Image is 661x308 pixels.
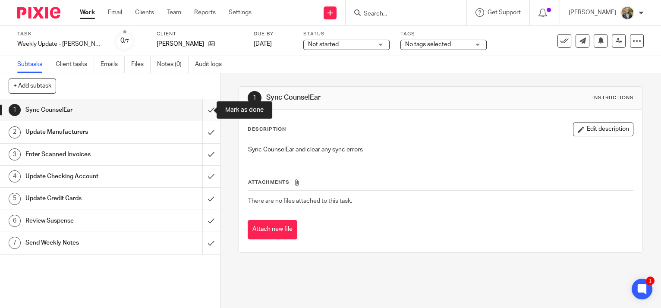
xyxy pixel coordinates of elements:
[646,277,655,285] div: 1
[17,7,60,19] img: Pixie
[124,39,129,44] small: /7
[9,170,21,182] div: 4
[80,8,95,17] a: Work
[573,123,633,136] button: Edit description
[303,31,390,38] label: Status
[135,8,154,17] a: Clients
[25,236,138,249] h1: Send Weekly Notes
[266,93,459,102] h1: Sync CounselEar
[254,31,293,38] label: Due by
[248,126,286,133] p: Description
[25,148,138,161] h1: Enter Scanned Invoices
[17,40,104,48] div: Weekly Update - [PERSON_NAME]
[569,8,616,17] p: [PERSON_NAME]
[167,8,181,17] a: Team
[157,56,189,73] a: Notes (0)
[157,40,204,48] p: [PERSON_NAME]
[25,170,138,183] h1: Update Checking Account
[9,104,21,116] div: 1
[9,126,21,138] div: 2
[248,220,297,239] button: Attach new file
[194,8,216,17] a: Reports
[405,41,451,47] span: No tags selected
[400,31,487,38] label: Tags
[56,56,94,73] a: Client tasks
[108,8,122,17] a: Email
[25,126,138,138] h1: Update Manufacturers
[9,79,56,93] button: + Add subtask
[248,91,261,105] div: 1
[592,94,633,101] div: Instructions
[101,56,125,73] a: Emails
[120,36,129,46] div: 0
[195,56,228,73] a: Audit logs
[25,104,138,116] h1: Sync CounselEar
[363,10,441,18] input: Search
[17,40,104,48] div: Weekly Update - Yoder
[17,31,104,38] label: Task
[17,56,49,73] a: Subtasks
[25,192,138,205] h1: Update Credit Cards
[157,31,243,38] label: Client
[488,9,521,16] span: Get Support
[308,41,339,47] span: Not started
[248,198,352,204] span: There are no files attached to this task.
[25,214,138,227] h1: Review Suspense
[229,8,252,17] a: Settings
[254,41,272,47] span: [DATE]
[248,145,633,154] p: Sync CounselEar and clear any sync errors
[248,180,290,185] span: Attachments
[620,6,634,20] img: image.jpg
[9,215,21,227] div: 6
[9,237,21,249] div: 7
[9,193,21,205] div: 5
[9,148,21,160] div: 3
[131,56,151,73] a: Files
